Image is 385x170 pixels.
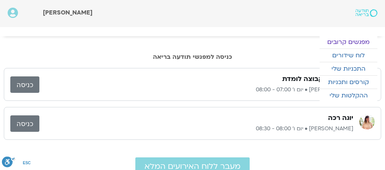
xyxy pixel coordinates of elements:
[43,8,93,17] span: [PERSON_NAME]
[328,113,353,123] h3: יוגה רכה
[4,53,381,60] h2: כניסה למפגשי תודעה בריאה
[320,36,377,49] a: מפגשים קרובים
[39,85,353,94] p: [PERSON_NAME] • יום ו׳ 07:00 - 08:00
[39,124,353,133] p: [PERSON_NAME] • יום ו׳ 08:00 - 08:30
[320,89,377,102] a: ההקלטות שלי
[320,62,377,75] a: התכניות שלי
[10,115,39,132] a: כניסה
[359,114,375,130] img: ענת מיכאליס
[320,76,377,89] a: קורסים ותכניות
[282,74,353,84] h3: מדיטציה וקבוצה לומדת
[10,76,39,93] a: כניסה
[320,49,377,62] a: לוח שידורים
